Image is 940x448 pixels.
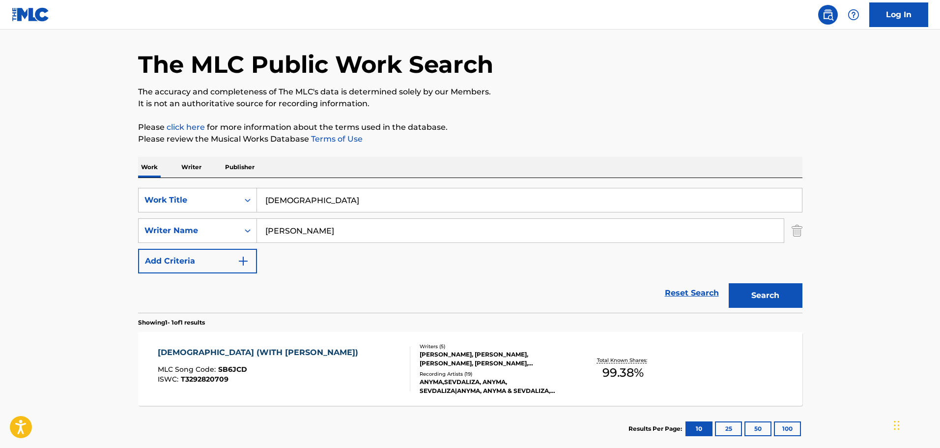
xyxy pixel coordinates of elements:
img: search [822,9,834,21]
div: Writer Name [144,225,233,237]
div: Recording Artists ( 19 ) [420,370,568,378]
p: Publisher [222,157,257,178]
a: Reset Search [660,282,724,304]
h1: The MLC Public Work Search [138,50,493,79]
div: [DEMOGRAPHIC_DATA] (WITH [PERSON_NAME]) [158,347,363,358]
img: 9d2ae6d4665cec9f34b9.svg [237,255,249,267]
p: Total Known Shares: [597,357,650,364]
img: Delete Criterion [792,218,802,243]
div: Help [844,5,863,25]
button: 50 [744,421,771,436]
span: T3292820709 [181,375,228,384]
p: Showing 1 - 1 of 1 results [138,318,205,327]
p: Please review the Musical Works Database [138,133,802,145]
span: SB6JCD [218,365,247,374]
p: Please for more information about the terms used in the database. [138,121,802,133]
form: Search Form [138,188,802,313]
button: 25 [715,421,742,436]
p: Results Per Page: [628,424,684,433]
button: Add Criteria [138,249,257,273]
img: help [848,9,859,21]
div: Writers ( 5 ) [420,343,568,350]
div: Drag [894,411,900,440]
iframe: Chat Widget [891,401,940,448]
div: ANYMA,SEVDALIZA, ANYMA, SEVDALIZA|ANYMA, ANYMA & SEVDALIZA, ANYMA (OFC),SEVDALIZA [420,378,568,395]
button: 10 [685,421,712,436]
p: Work [138,157,161,178]
p: The accuracy and completeness of The MLC's data is determined solely by our Members. [138,86,802,98]
a: [DEMOGRAPHIC_DATA] (WITH [PERSON_NAME])MLC Song Code:SB6JCDISWC:T3292820709Writers (5)[PERSON_NAM... [138,332,802,406]
span: ISWC : [158,375,181,384]
a: Log In [869,2,928,27]
button: Search [729,283,802,308]
a: click here [167,122,205,132]
a: Public Search [818,5,838,25]
img: MLC Logo [12,7,50,22]
span: 99.38 % [602,364,644,382]
p: It is not an authoritative source for recording information. [138,98,802,110]
a: Terms of Use [309,134,363,144]
button: 100 [774,421,801,436]
div: Work Title [144,194,233,206]
div: [PERSON_NAME], [PERSON_NAME], [PERSON_NAME], [PERSON_NAME], [PERSON_NAME] [420,350,568,368]
p: Writer [178,157,204,178]
span: MLC Song Code : [158,365,218,374]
